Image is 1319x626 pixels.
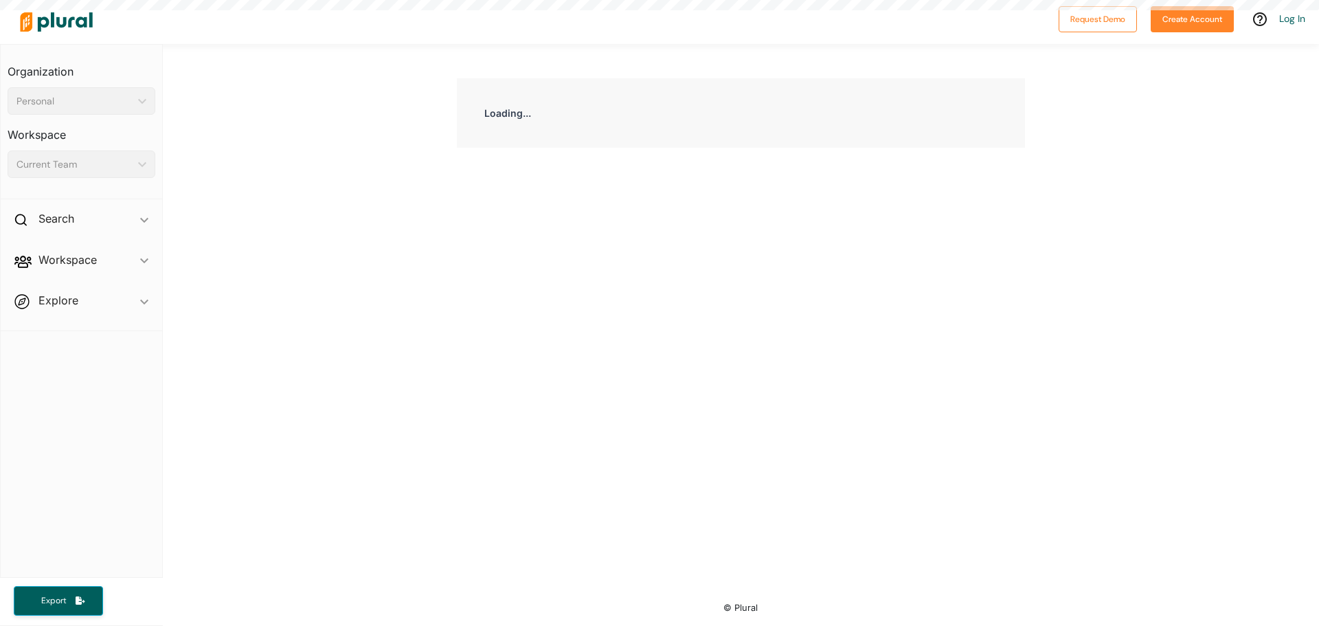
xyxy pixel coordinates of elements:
[1059,11,1137,25] a: Request Demo
[457,78,1025,148] div: Loading...
[16,157,133,172] div: Current Team
[8,52,155,82] h3: Organization
[32,595,76,607] span: Export
[14,586,103,616] button: Export
[8,115,155,145] h3: Workspace
[1151,11,1234,25] a: Create Account
[38,211,74,226] h2: Search
[1279,12,1305,25] a: Log In
[1151,6,1234,32] button: Create Account
[723,603,758,613] small: © Plural
[16,94,133,109] div: Personal
[1059,6,1137,32] button: Request Demo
